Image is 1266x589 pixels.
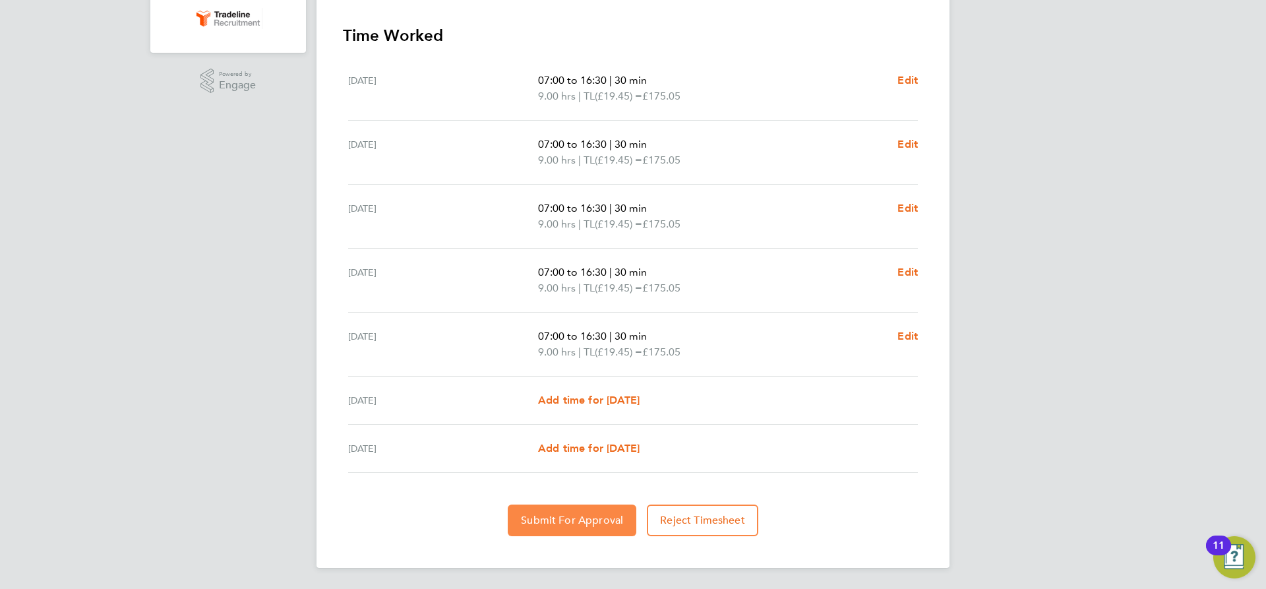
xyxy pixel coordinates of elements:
span: | [609,202,612,214]
div: [DATE] [348,264,538,296]
span: Edit [897,138,918,150]
span: TL [584,344,595,360]
span: (£19.45) = [595,218,642,230]
button: Submit For Approval [508,505,636,536]
span: 9.00 hrs [538,282,576,294]
div: [DATE] [348,73,538,104]
span: 30 min [615,74,647,86]
span: Engage [219,80,256,91]
span: (£19.45) = [595,346,642,358]
span: 9.00 hrs [538,154,576,166]
span: Edit [897,330,918,342]
span: | [578,282,581,294]
span: Edit [897,266,918,278]
span: 9.00 hrs [538,218,576,230]
div: [DATE] [348,441,538,456]
a: Edit [897,264,918,280]
span: 07:00 to 16:30 [538,330,607,342]
span: 30 min [615,202,647,214]
span: | [578,346,581,358]
a: Edit [897,73,918,88]
a: Edit [897,328,918,344]
span: £175.05 [642,218,680,230]
span: £175.05 [642,154,680,166]
span: | [609,74,612,86]
span: 07:00 to 16:30 [538,202,607,214]
div: 11 [1213,545,1224,563]
span: | [578,90,581,102]
span: | [609,330,612,342]
a: Edit [897,201,918,216]
span: £175.05 [642,282,680,294]
span: (£19.45) = [595,90,642,102]
a: Go to home page [166,8,290,29]
span: 9.00 hrs [538,90,576,102]
a: Edit [897,137,918,152]
span: TL [584,216,595,232]
span: | [578,218,581,230]
span: 30 min [615,330,647,342]
div: [DATE] [348,328,538,360]
span: TL [584,152,595,168]
img: tradelinerecruitment-logo-retina.png [194,8,262,29]
button: Reject Timesheet [647,505,758,536]
span: Submit For Approval [521,514,623,527]
a: Add time for [DATE] [538,441,640,456]
span: £175.05 [642,90,680,102]
button: Open Resource Center, 11 new notifications [1213,536,1255,578]
span: | [609,138,612,150]
span: TL [584,88,595,104]
span: Reject Timesheet [660,514,745,527]
span: Add time for [DATE] [538,394,640,406]
span: £175.05 [642,346,680,358]
span: Add time for [DATE] [538,442,640,454]
div: [DATE] [348,137,538,168]
span: Edit [897,202,918,214]
span: 30 min [615,138,647,150]
span: TL [584,280,595,296]
span: 9.00 hrs [538,346,576,358]
a: Add time for [DATE] [538,392,640,408]
span: Edit [897,74,918,86]
div: [DATE] [348,392,538,408]
span: 07:00 to 16:30 [538,138,607,150]
span: (£19.45) = [595,154,642,166]
span: 30 min [615,266,647,278]
span: Powered by [219,69,256,80]
a: Powered byEngage [200,69,256,94]
div: [DATE] [348,201,538,232]
span: 07:00 to 16:30 [538,74,607,86]
span: 07:00 to 16:30 [538,266,607,278]
span: (£19.45) = [595,282,642,294]
span: | [609,266,612,278]
h3: Time Worked [343,25,923,46]
span: | [578,154,581,166]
